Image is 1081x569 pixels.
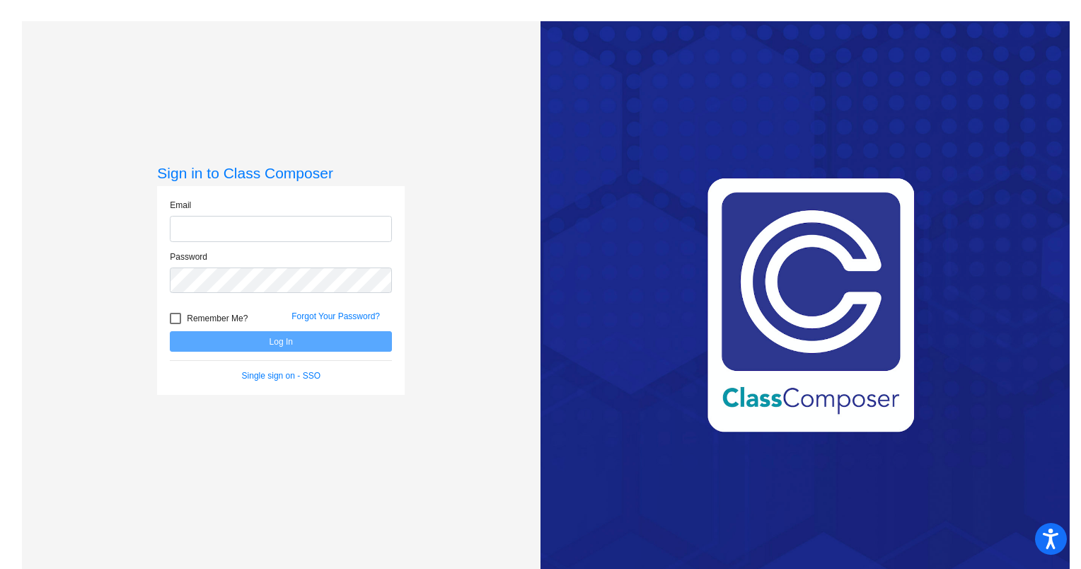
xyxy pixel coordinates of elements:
a: Forgot Your Password? [291,311,380,321]
label: Password [170,251,207,263]
button: Log In [170,331,392,352]
label: Email [170,199,191,212]
span: Remember Me? [187,310,248,327]
h3: Sign in to Class Composer [157,164,405,182]
a: Single sign on - SSO [242,371,320,381]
